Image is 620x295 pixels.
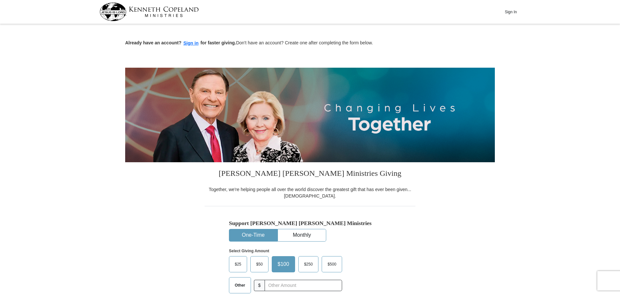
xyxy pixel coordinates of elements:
[501,7,520,17] button: Sign In
[232,259,244,269] span: $25
[253,259,266,269] span: $50
[254,280,265,291] span: $
[205,162,415,186] h3: [PERSON_NAME] [PERSON_NAME] Ministries Giving
[125,40,495,47] p: Don't have an account? Create one after completing the form below.
[100,3,199,21] img: kcm-header-logo.svg
[324,259,340,269] span: $500
[229,249,269,253] strong: Select Giving Amount
[278,229,326,241] button: Monthly
[229,220,391,227] h5: Support [PERSON_NAME] [PERSON_NAME] Ministries
[274,259,292,269] span: $100
[205,186,415,199] div: Together, we're helping people all over the world discover the greatest gift that has ever been g...
[232,280,248,290] span: Other
[229,229,277,241] button: One-Time
[182,40,201,47] button: Sign in
[125,40,236,45] strong: Already have an account? for faster giving.
[301,259,316,269] span: $250
[265,280,342,291] input: Other Amount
